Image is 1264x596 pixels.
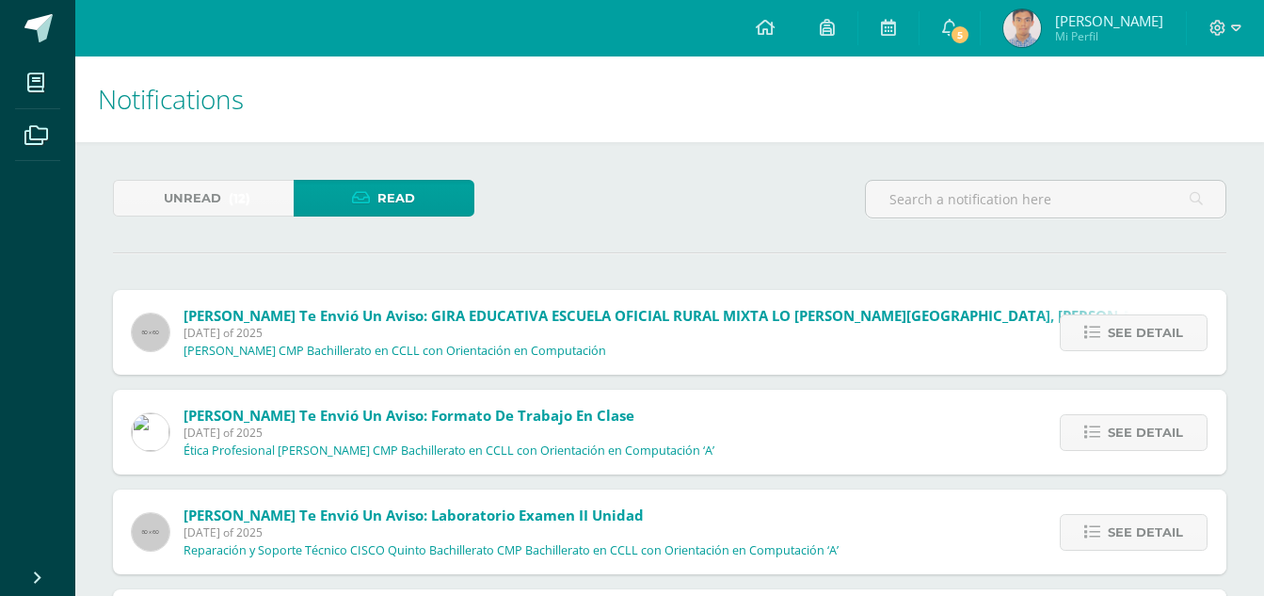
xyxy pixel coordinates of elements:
[1108,515,1183,550] span: See detail
[1003,9,1041,47] img: 1d09ea9908c0966139a5aa0278cb10d6.png
[132,314,169,351] img: 60x60
[377,181,415,216] span: Read
[1108,415,1183,450] span: See detail
[113,180,294,217] a: Unread(12)
[98,81,244,117] span: Notifications
[184,406,634,425] span: [PERSON_NAME] te envió un aviso: Formato de trabajo en clase
[132,413,169,451] img: 6dfd641176813817be49ede9ad67d1c4.png
[229,181,250,216] span: (12)
[132,513,169,551] img: 60x60
[866,181,1225,217] input: Search a notification here
[184,443,714,459] p: Ética Profesional [PERSON_NAME] CMP Bachillerato en CCLL con Orientación en Computación ‘A’
[1108,315,1183,350] span: See detail
[184,506,644,524] span: [PERSON_NAME] te envió un aviso: Laboratorio Examen II Unidad
[184,524,839,540] span: [DATE] of 2025
[164,181,221,216] span: Unread
[1055,11,1163,30] span: [PERSON_NAME]
[1055,28,1163,44] span: Mi Perfil
[294,180,474,217] a: Read
[184,425,714,441] span: [DATE] of 2025
[184,344,606,359] p: [PERSON_NAME] CMP Bachillerato en CCLL con Orientación en Computación
[950,24,970,45] span: 5
[184,543,839,558] p: Reparación y Soporte Técnico CISCO Quinto Bachillerato CMP Bachillerato en CCLL con Orientación e...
